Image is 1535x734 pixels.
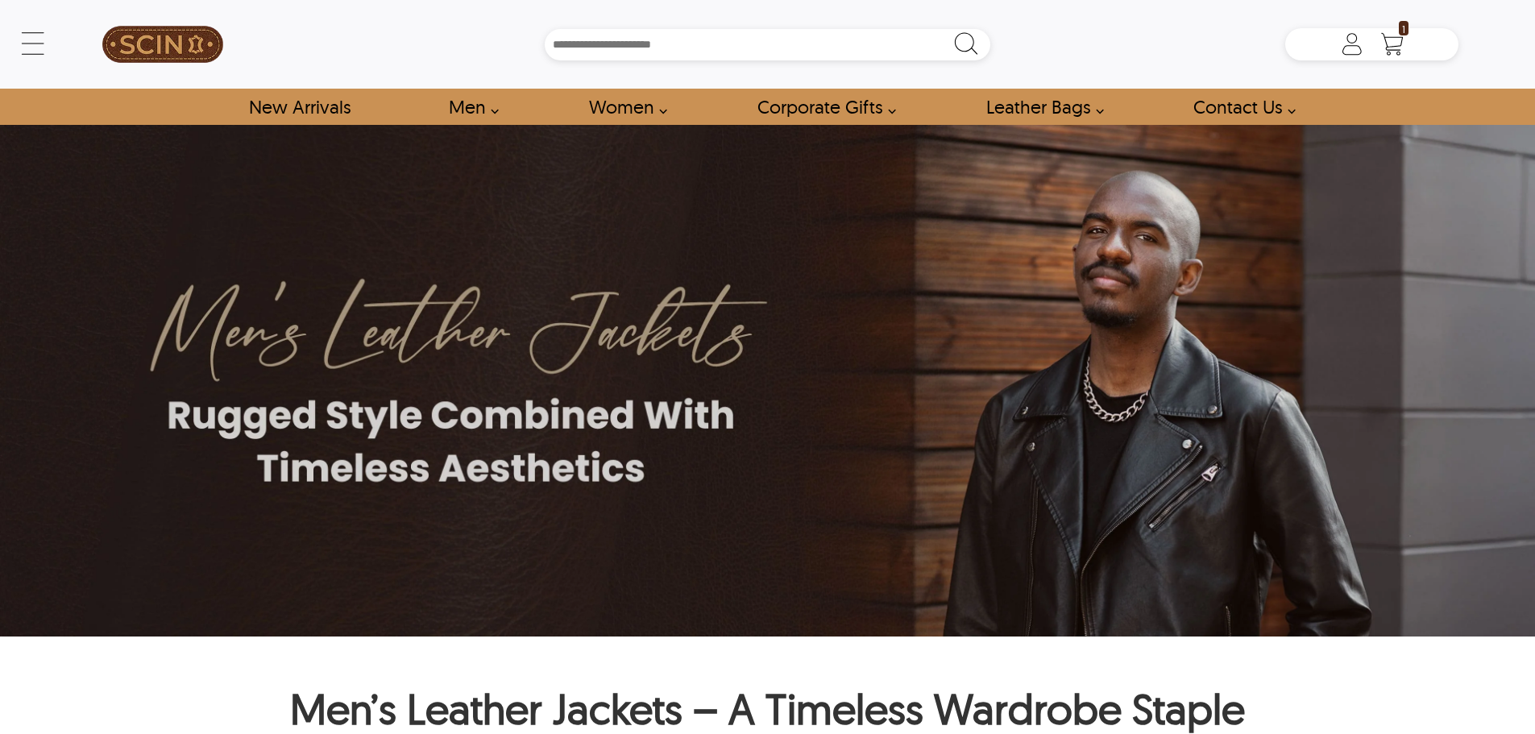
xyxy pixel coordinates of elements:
a: Shop Leather Corporate Gifts [739,89,905,125]
a: SCIN [77,8,249,81]
iframe: chat widget [1467,670,1519,718]
iframe: chat widget [1229,329,1519,661]
a: Shopping Cart [1376,32,1408,56]
img: SCIN [102,8,223,81]
a: contact-us [1175,89,1305,125]
a: Shop Leather Bags [968,89,1113,125]
a: Shop Women Leather Jackets [570,89,676,125]
a: shop men's leather jackets [430,89,508,125]
span: 1 [1399,21,1408,35]
a: Shop New Arrivals [230,89,368,125]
